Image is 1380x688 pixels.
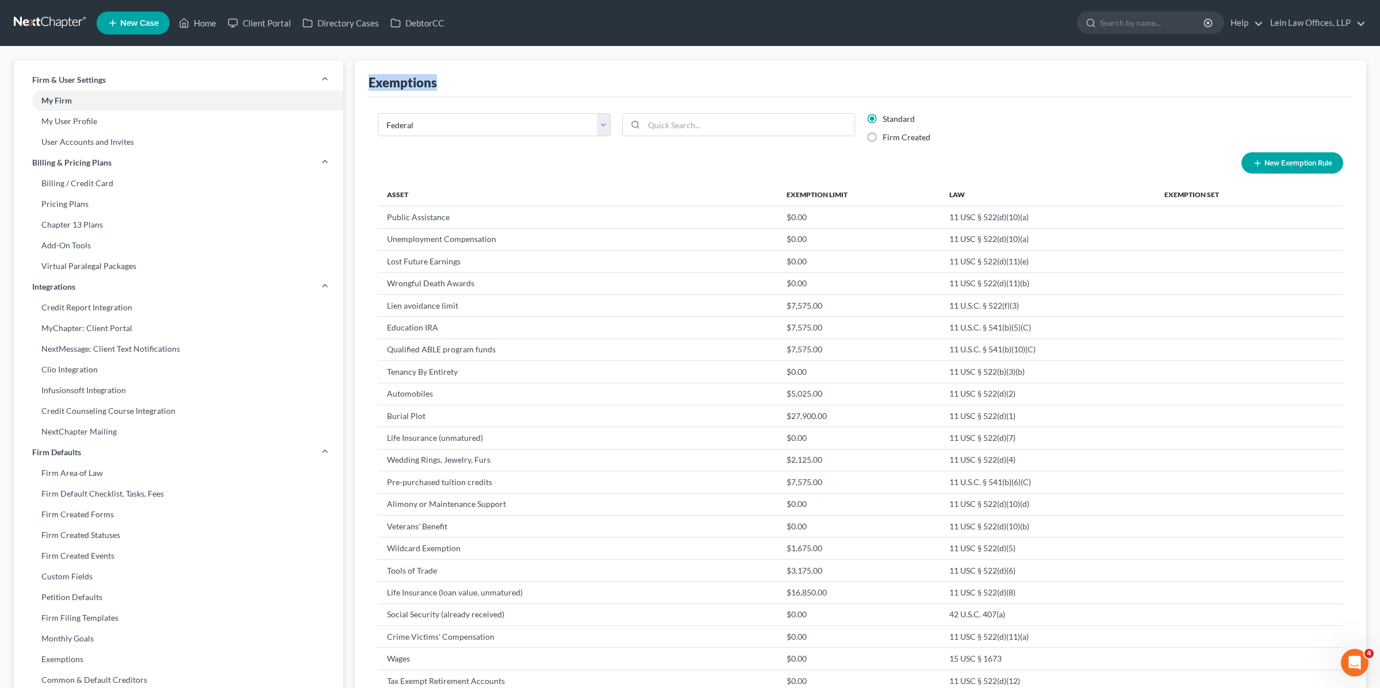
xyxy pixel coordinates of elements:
td: 11 USC § 522(d)(10)(b) [940,516,1155,537]
a: My Firm [14,90,343,111]
a: Exemptions [14,649,343,670]
a: Clio Integration [14,359,343,380]
td: 15 USC § 1673 [940,648,1155,670]
th: Law [940,183,1155,206]
td: $0.00 [777,604,941,625]
td: 11 USC § 522(d)(8) [940,582,1155,604]
a: Pricing Plans [14,194,343,214]
a: Credit Report Integration [14,297,343,318]
td: Qualified ABLE program funds [378,339,777,360]
div: Exemptions [369,74,437,91]
td: Wedding Rings, Jewelry, Furs [378,449,777,471]
td: $0.00 [777,206,941,228]
td: $2,125.00 [777,449,941,471]
a: MyChapter: Client Portal [14,318,343,339]
td: Crime Victims' Compensation [378,626,777,648]
td: 11 USC § 522(d)(11)(b) [940,272,1155,294]
td: Wrongful Death Awards [378,272,777,294]
td: 11 U.S.C. § 541(b)(6)(C) [940,471,1155,493]
a: Custom Fields [14,566,343,587]
td: Veterans' Benefit [378,516,777,537]
td: 11 USC § 522(b)(3)(b) [940,361,1155,383]
span: Firm & User Settings [32,74,106,86]
th: Asset [378,183,777,206]
span: Integrations [32,281,75,293]
td: $0.00 [777,272,941,294]
a: NextMessage: Client Text Notifications [14,339,343,359]
td: Pre-purchased tuition credits [378,471,777,493]
span: Billing & Pricing Plans [32,157,112,168]
td: Tools of Trade [378,559,777,581]
td: 42 U.S.C. 407(a) [940,604,1155,625]
a: Billing / Credit Card [14,173,343,194]
td: 11 USC § 522(d)(11)(e) [940,251,1155,272]
td: $3,175.00 [777,559,941,581]
td: 11 U.S.C. § 522(f)(3) [940,294,1155,316]
td: $0.00 [777,427,941,449]
td: 11 USC § 522(d)(7) [940,427,1155,449]
label: Standard [883,113,915,125]
iframe: Intercom live chat [1341,649,1368,677]
td: $1,675.00 [777,537,941,559]
td: $5,025.00 [777,383,941,405]
td: 11 U.S.C. § 541(b)(5)(C) [940,317,1155,339]
td: 11 USC § 522(d)(11)(a) [940,626,1155,648]
a: Directory Cases [297,13,385,33]
td: $7,575.00 [777,471,941,493]
td: 11 USC § 522(d)(4) [940,449,1155,471]
td: 11 USC § 522(d)(2) [940,383,1155,405]
td: $16,850.00 [777,582,941,604]
td: $0.00 [777,361,941,383]
td: 11 USC § 522(d)(5) [940,537,1155,559]
span: Firm Defaults [32,447,81,458]
input: Search by name... [1100,12,1205,33]
td: 11 USC § 522(d)(10)(a) [940,206,1155,228]
a: Firm Created Events [14,545,343,566]
a: Credit Counseling Course Integration [14,401,343,421]
span: 4 [1364,649,1374,658]
a: Virtual Paralegal Packages [14,256,343,276]
a: NextChapter Mailing [14,421,343,442]
button: New Exemption Rule [1241,152,1343,174]
td: $0.00 [777,228,941,250]
td: Alimony or Maintenance Support [378,493,777,515]
a: Firm Created Statuses [14,525,343,545]
a: Client Portal [222,13,297,33]
td: 11 U.S.C. § 541(b)(10)(C) [940,339,1155,360]
td: $27,900.00 [777,405,941,426]
td: $0.00 [777,516,941,537]
a: Billing & Pricing Plans [14,152,343,173]
a: Firm Area of Law [14,463,343,483]
a: Chapter 13 Plans [14,214,343,235]
td: Burial Plot [378,405,777,426]
td: $0.00 [777,251,941,272]
td: Lien avoidance limit [378,294,777,316]
td: Public Assistance [378,206,777,228]
td: Education IRA [378,317,777,339]
a: Firm Created Forms [14,504,343,525]
td: Wages [378,648,777,670]
th: Exemption Set [1155,183,1305,206]
td: $0.00 [777,493,941,515]
td: Life Insurance (unmatured) [378,427,777,449]
td: Wildcard Exemption [378,537,777,559]
a: Monthly Goals [14,628,343,649]
a: Integrations [14,276,343,297]
td: $7,575.00 [777,294,941,316]
td: Social Security (already received) [378,604,777,625]
a: Firm Defaults [14,442,343,463]
a: Petition Defaults [14,587,343,608]
a: Lein Law Offices, LLP [1264,13,1366,33]
td: 11 USC § 522(d)(10)(d) [940,493,1155,515]
td: Tenancy By Entirety [378,361,777,383]
td: 11 USC § 522(d)(10)(a) [940,228,1155,250]
td: Automobiles [378,383,777,405]
td: $7,575.00 [777,339,941,360]
a: Infusionsoft Integration [14,380,343,401]
label: Firm Created [883,132,930,143]
a: Firm & User Settings [14,70,343,90]
a: Firm Default Checklist, Tasks, Fees [14,483,343,504]
td: 11 USC § 522(d)(6) [940,559,1155,581]
span: New Case [120,19,159,28]
td: $7,575.00 [777,317,941,339]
